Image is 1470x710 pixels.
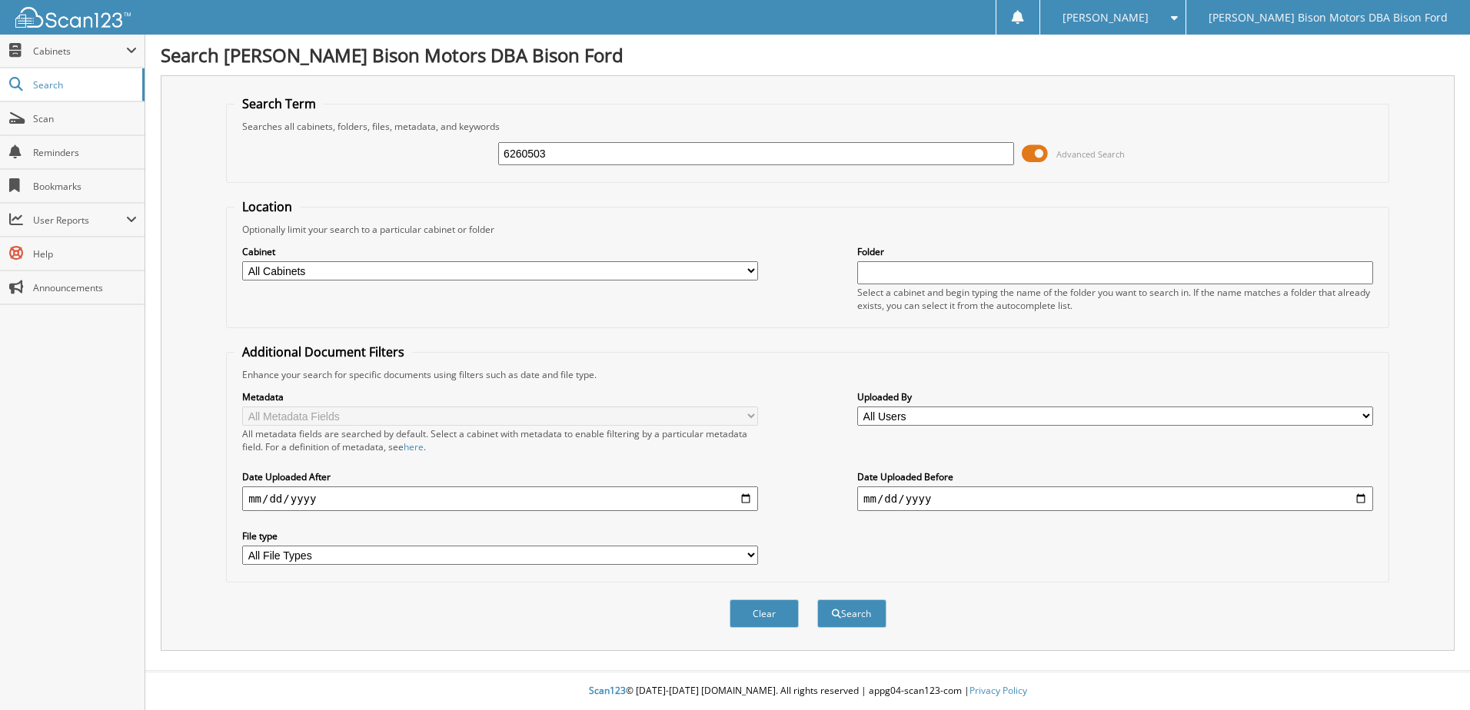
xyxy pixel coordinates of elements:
[145,672,1470,710] div: © [DATE]-[DATE] [DOMAIN_NAME]. All rights reserved | appg04-scan123-com |
[730,599,799,628] button: Clear
[234,95,324,112] legend: Search Term
[234,368,1381,381] div: Enhance your search for specific documents using filters such as date and file type.
[404,440,424,453] a: here
[1063,13,1149,22] span: [PERSON_NAME]
[33,78,135,91] span: Search
[857,486,1373,511] input: end
[33,180,137,193] span: Bookmarks
[857,470,1373,483] label: Date Uploaded Before
[857,390,1373,403] label: Uploaded By
[234,120,1381,133] div: Searches all cabinets, folders, files, metadata, and keywords
[589,684,626,697] span: Scan123
[969,684,1027,697] a: Privacy Policy
[242,486,758,511] input: start
[242,427,758,453] div: All metadata fields are searched by default. Select a cabinet with metadata to enable filtering b...
[33,281,137,294] span: Announcements
[857,286,1373,312] div: Select a cabinet and begin typing the name of the folder you want to search in. If the name match...
[857,245,1373,258] label: Folder
[15,7,131,28] img: scan123-logo-white.svg
[242,470,758,483] label: Date Uploaded After
[234,223,1381,236] div: Optionally limit your search to a particular cabinet or folder
[242,390,758,403] label: Metadata
[33,214,126,227] span: User Reports
[1056,148,1125,160] span: Advanced Search
[33,45,126,58] span: Cabinets
[234,343,412,360] legend: Additional Document Filters
[242,245,758,258] label: Cabinet
[161,42,1455,68] h1: Search [PERSON_NAME] Bison Motors DBA Bison Ford
[33,247,137,260] span: Help
[242,529,758,542] label: File type
[33,112,137,125] span: Scan
[33,146,137,159] span: Reminders
[1393,636,1470,710] iframe: Chat Widget
[234,198,300,215] legend: Location
[817,599,886,628] button: Search
[1209,13,1448,22] span: [PERSON_NAME] Bison Motors DBA Bison Ford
